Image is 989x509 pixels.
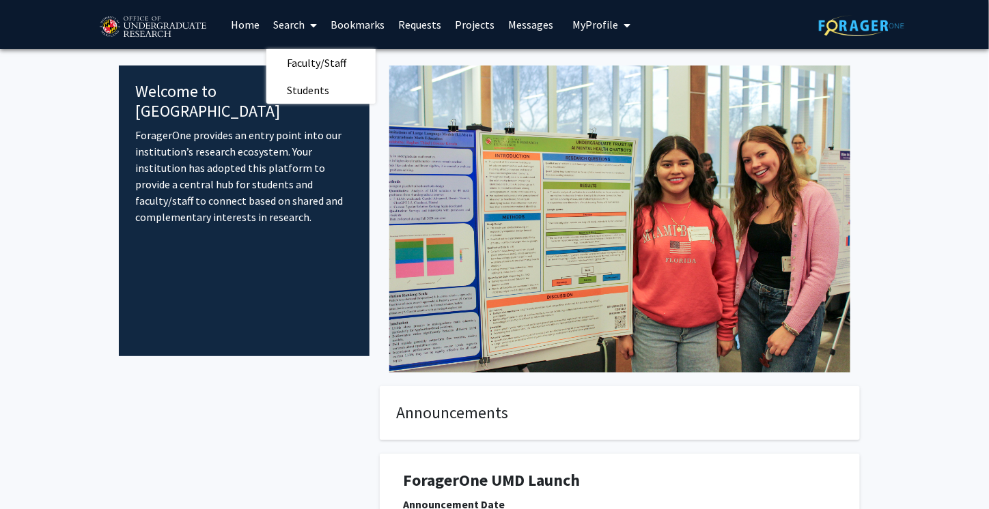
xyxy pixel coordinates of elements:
[501,1,560,48] a: Messages
[224,1,266,48] a: Home
[391,1,448,48] a: Requests
[397,403,843,423] h4: Announcements
[819,15,904,36] img: ForagerOne Logo
[95,10,210,44] img: University of Maryland Logo
[266,49,367,76] span: Faculty/Staff
[324,1,391,48] a: Bookmarks
[266,53,376,73] a: Faculty/Staff
[135,127,353,225] p: ForagerOne provides an entry point into our institution’s research ecosystem. Your institution ha...
[10,448,58,499] iframe: Chat
[266,1,324,48] a: Search
[572,18,618,31] span: My Profile
[135,82,353,121] h4: Welcome to [GEOGRAPHIC_DATA]
[266,76,350,104] span: Students
[404,471,836,491] h1: ForagerOne UMD Launch
[266,80,376,100] a: Students
[389,66,850,373] img: Cover Image
[448,1,501,48] a: Projects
